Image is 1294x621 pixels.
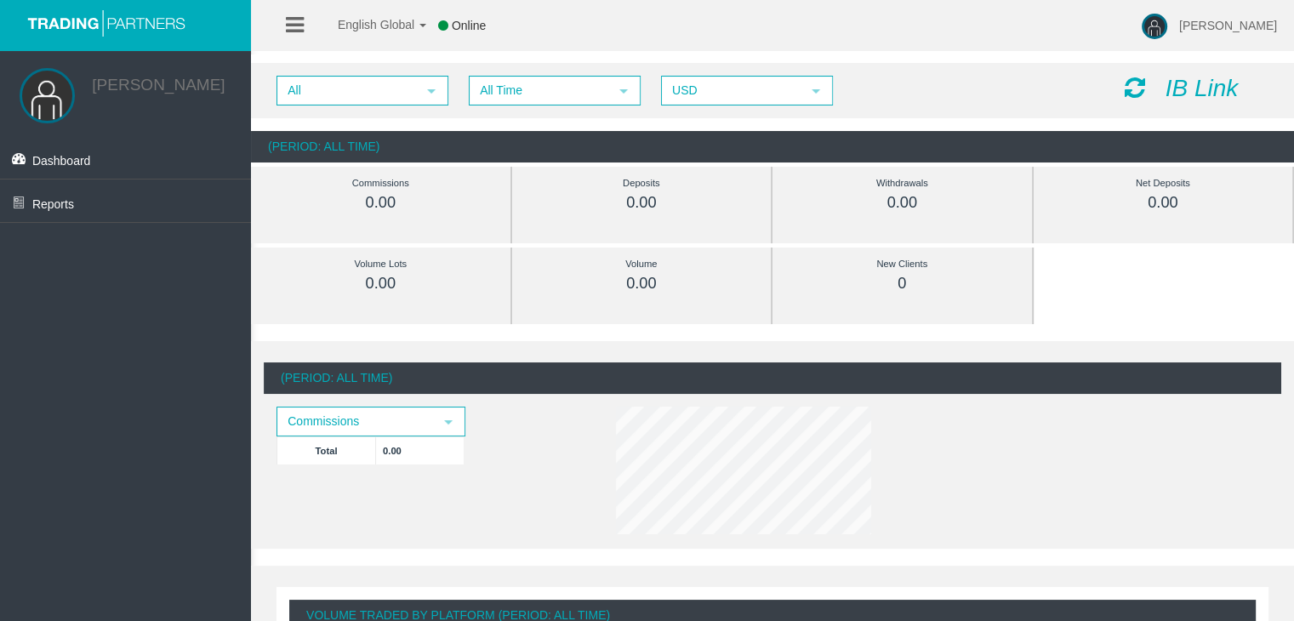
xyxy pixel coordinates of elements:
span: Commissions [278,408,433,435]
div: 0.00 [289,193,472,213]
span: select [617,84,630,98]
span: All Time [470,77,608,104]
div: (Period: All Time) [251,131,1294,162]
i: Reload Dashboard [1125,76,1145,100]
img: user-image [1142,14,1167,39]
span: USD [663,77,801,104]
div: Net Deposits [1072,174,1255,193]
span: All [278,77,416,104]
span: Dashboard [32,154,91,168]
div: 0 [811,274,994,293]
span: Reports [32,197,74,211]
span: select [442,415,455,429]
div: (Period: All Time) [264,362,1281,394]
img: logo.svg [21,9,191,37]
div: 0.00 [550,193,733,213]
i: IB Link [1166,75,1239,101]
div: 0.00 [289,274,472,293]
div: Deposits [550,174,733,193]
div: 0.00 [811,193,994,213]
div: 0.00 [550,274,733,293]
div: 0.00 [1072,193,1255,213]
div: New Clients [811,254,994,274]
a: [PERSON_NAME] [92,76,225,94]
span: select [425,84,438,98]
div: Volume Lots [289,254,472,274]
td: 0.00 [376,436,465,464]
div: Withdrawals [811,174,994,193]
span: select [809,84,823,98]
td: Total [277,436,376,464]
div: Volume [550,254,733,274]
div: Commissions [289,174,472,193]
span: English Global [316,18,414,31]
span: [PERSON_NAME] [1179,19,1277,32]
span: Online [452,19,486,32]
